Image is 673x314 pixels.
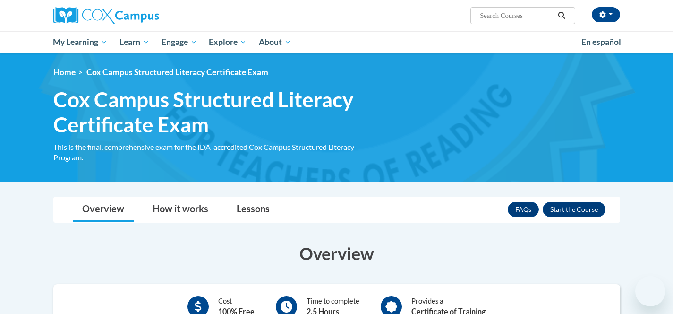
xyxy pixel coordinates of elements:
a: Lessons [227,197,279,222]
input: Search Courses [479,10,554,21]
button: Enroll [543,202,605,217]
span: Engage [162,36,197,48]
span: Cox Campus Structured Literacy Certificate Exam [53,87,379,137]
a: Explore [203,31,253,53]
button: Search [554,10,569,21]
img: Cox Campus [53,7,159,24]
div: Main menu [39,31,634,53]
a: Learn [113,31,155,53]
a: About [253,31,297,53]
a: Home [53,67,76,77]
a: Cox Campus [53,7,233,24]
span: My Learning [53,36,107,48]
a: How it works [143,197,218,222]
a: Engage [155,31,203,53]
iframe: Button to launch messaging window [635,276,665,306]
div: This is the final, comprehensive exam for the IDA-accredited Cox Campus Structured Literacy Program. [53,142,379,163]
span: Explore [209,36,247,48]
span: Learn [119,36,149,48]
button: Account Settings [592,7,620,22]
span: About [259,36,291,48]
span: En español [581,37,621,47]
a: Overview [73,197,134,222]
a: FAQs [508,202,539,217]
h3: Overview [53,242,620,265]
span: Cox Campus Structured Literacy Certificate Exam [86,67,268,77]
a: En español [575,32,627,52]
a: My Learning [47,31,114,53]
